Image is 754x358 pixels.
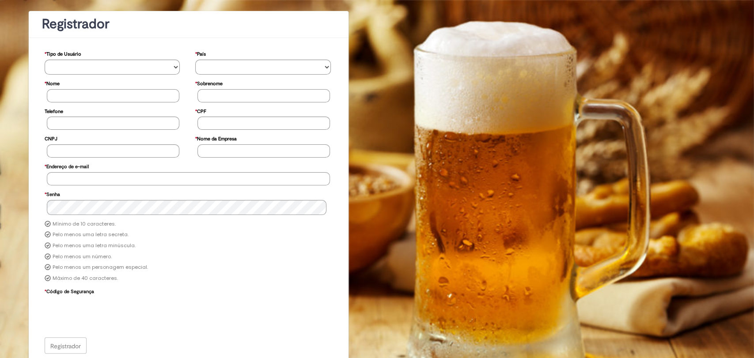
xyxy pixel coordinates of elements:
[53,264,148,271] font: Pelo menos um personagem especial.
[197,136,237,142] font: Nome da Empresa
[42,15,110,33] font: Registrador
[46,80,60,87] font: Nome
[197,108,206,115] font: CPF
[45,108,63,115] font: Telefone
[53,253,112,260] font: Pelo menos um número.
[46,288,94,295] font: Código de Segurança
[45,136,57,142] font: CNPJ
[53,275,118,282] font: Máximo de 40 caracteres.
[53,220,116,227] font: Mínimo de 10 caracteres.
[197,80,223,87] font: Sobrenome
[46,163,89,170] font: Endereço de e-mail
[197,51,206,57] font: País
[46,191,60,198] font: Senha
[46,51,81,57] font: Tipo de Usuário
[53,242,136,249] font: Pelo menos uma letra minúscula.
[53,231,129,238] font: Pelo menos uma letra secreta.
[47,297,181,331] iframe: reCAPTCHA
